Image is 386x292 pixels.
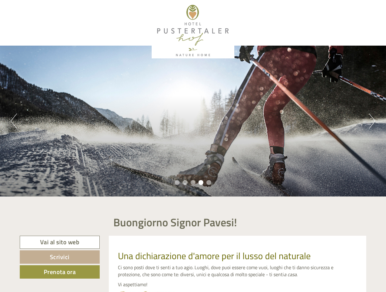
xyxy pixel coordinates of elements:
[20,236,100,249] a: Vai al sito web
[118,281,357,288] p: Vi aspettiamo!
[20,250,100,264] a: Scrivici
[288,271,297,278] em: casa
[118,249,311,263] span: Una dichiarazione d'amore per il lusso del naturale
[11,113,17,129] button: Previous
[284,271,286,278] em: a
[113,216,237,228] h1: Buongiorno Signor Pavesi!
[118,264,357,278] p: Ci sono posti dove ti senti a tuo agio. Luoghi, dove puoi essere come vuoi, luoghi che ti danno s...
[369,113,375,129] button: Next
[20,265,100,279] a: Prenota ora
